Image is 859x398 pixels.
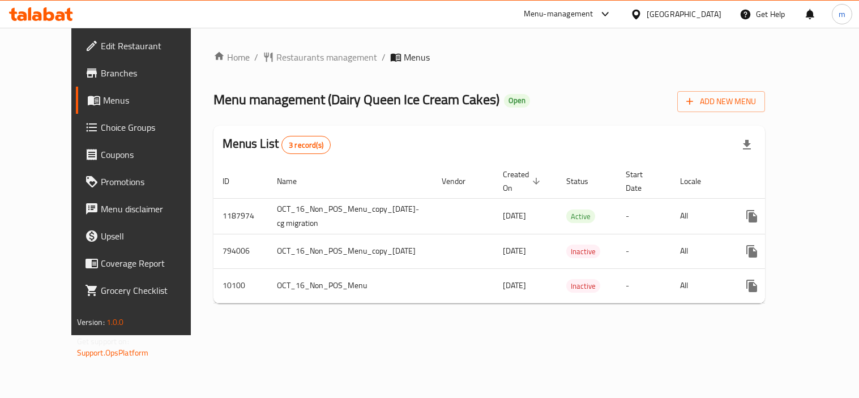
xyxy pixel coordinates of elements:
td: - [617,198,671,234]
td: All [671,198,729,234]
span: Open [504,96,530,105]
span: m [839,8,845,20]
a: Home [213,50,250,64]
span: Menu disclaimer [101,202,206,216]
td: OCT_16_Non_POS_Menu_copy_[DATE]-cg migration [268,198,433,234]
a: Menu disclaimer [76,195,215,222]
a: Edit Restaurant [76,32,215,59]
a: Upsell [76,222,215,250]
span: Promotions [101,175,206,189]
td: All [671,234,729,268]
span: Status [566,174,603,188]
span: Menus [404,50,430,64]
a: Restaurants management [263,50,377,64]
td: 10100 [213,268,268,303]
td: - [617,234,671,268]
td: OCT_16_Non_POS_Menu_copy_[DATE] [268,234,433,268]
a: Promotions [76,168,215,195]
span: Choice Groups [101,121,206,134]
span: ID [223,174,244,188]
span: Locale [680,174,716,188]
a: Menus [76,87,215,114]
li: / [382,50,386,64]
span: Upsell [101,229,206,243]
span: Active [566,210,595,223]
div: [GEOGRAPHIC_DATA] [647,8,721,20]
li: / [254,50,258,64]
a: Grocery Checklist [76,277,215,304]
span: Add New Menu [686,95,756,109]
span: Inactive [566,280,600,293]
button: more [738,203,766,230]
span: Inactive [566,245,600,258]
button: more [738,238,766,265]
span: Start Date [626,168,657,195]
td: OCT_16_Non_POS_Menu [268,268,433,303]
h2: Menus List [223,135,331,154]
button: more [738,272,766,299]
span: [DATE] [503,243,526,258]
a: Choice Groups [76,114,215,141]
div: Inactive [566,279,600,293]
span: Menus [103,93,206,107]
span: Coupons [101,148,206,161]
span: Branches [101,66,206,80]
span: [DATE] [503,278,526,293]
span: Edit Restaurant [101,39,206,53]
span: Restaurants management [276,50,377,64]
td: All [671,268,729,303]
span: Coverage Report [101,256,206,270]
span: Vendor [442,174,480,188]
span: Grocery Checklist [101,284,206,297]
span: [DATE] [503,208,526,223]
span: Version: [77,315,105,329]
nav: breadcrumb [213,50,766,64]
span: Name [277,174,311,188]
th: Actions [729,164,856,199]
div: Total records count [281,136,331,154]
span: 3 record(s) [282,140,330,151]
td: 1187974 [213,198,268,234]
td: - [617,268,671,303]
div: Open [504,94,530,108]
a: Coupons [76,141,215,168]
span: Created On [503,168,544,195]
span: Get support on: [77,334,129,349]
button: Add New Menu [677,91,765,112]
a: Support.OpsPlatform [77,345,149,360]
div: Export file [733,131,760,159]
a: Branches [76,59,215,87]
a: Coverage Report [76,250,215,277]
div: Menu-management [524,7,593,21]
td: 794006 [213,234,268,268]
table: enhanced table [213,164,856,303]
span: 1.0.0 [106,315,124,329]
span: Menu management ( Dairy Queen Ice Cream Cakes ) [213,87,499,112]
